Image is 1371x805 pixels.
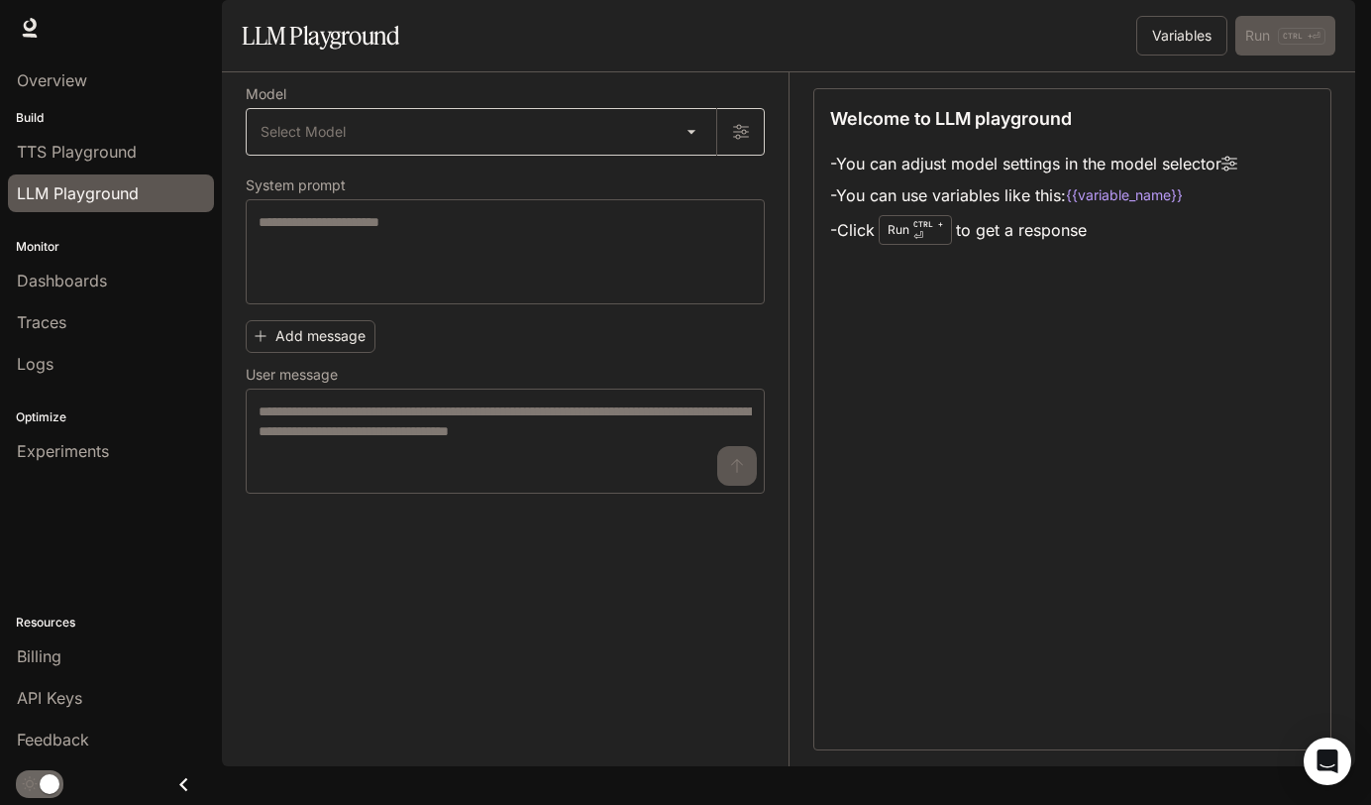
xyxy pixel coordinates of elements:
h1: LLM Playground [242,16,399,56]
p: Welcome to LLM playground [830,105,1072,132]
button: Add message [246,320,375,353]
p: User message [246,368,338,382]
button: Variables [1136,16,1227,56]
div: Run [879,215,952,245]
li: - You can adjust model settings in the model selector [830,148,1237,179]
li: - You can use variables like this: [830,179,1237,211]
p: Model [246,87,286,101]
span: Select Model [261,122,346,142]
code: {{variable_name}} [1066,185,1183,205]
div: Open Intercom Messenger [1304,738,1351,785]
p: ⏎ [913,218,943,242]
div: Select Model [247,109,716,155]
p: System prompt [246,178,346,192]
p: CTRL + [913,218,943,230]
li: - Click to get a response [830,211,1237,249]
